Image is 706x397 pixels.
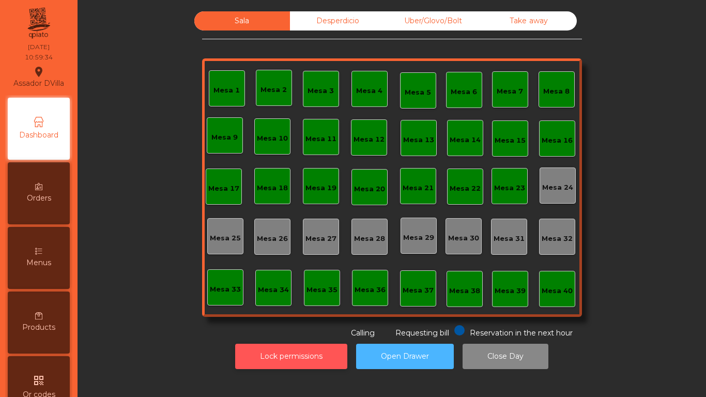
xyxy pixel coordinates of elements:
div: Mesa 1 [213,85,240,96]
button: Open Drawer [356,344,454,369]
div: Mesa 18 [257,183,288,193]
span: Menus [26,257,51,268]
i: qr_code [33,374,45,387]
div: Mesa 28 [354,234,385,244]
div: Desperdicio [290,11,386,30]
div: Mesa 11 [305,134,336,144]
span: Orders [27,193,51,204]
div: Mesa 32 [542,234,573,244]
div: Mesa 10 [257,133,288,144]
div: Mesa 8 [543,86,570,97]
img: qpiato [26,5,51,41]
div: Mesa 37 [403,285,434,296]
div: Mesa 14 [450,135,481,145]
div: Mesa 22 [450,184,481,194]
div: Mesa 5 [405,87,431,98]
div: Mesa 16 [542,135,573,146]
button: Close Day [463,344,548,369]
div: Mesa 26 [257,234,288,244]
div: Mesa 4 [356,86,382,96]
span: Products [22,322,55,333]
div: Mesa 35 [306,285,337,295]
div: Mesa 31 [494,234,525,244]
div: Mesa 19 [305,183,336,193]
div: Mesa 7 [497,86,523,97]
div: Uber/Glovo/Bolt [386,11,481,30]
div: Mesa 13 [403,135,434,145]
div: Mesa 25 [210,233,241,243]
div: Mesa 21 [403,183,434,193]
div: Mesa 33 [210,284,241,295]
div: Mesa 12 [354,134,385,145]
div: Mesa 17 [208,184,239,194]
div: Mesa 23 [494,183,525,193]
div: Assador DVilla [13,64,64,90]
div: Mesa 27 [305,234,336,244]
div: Mesa 2 [260,85,287,95]
div: Mesa 39 [495,286,526,296]
div: 10:59:34 [25,53,53,62]
span: Calling [351,328,375,338]
i: location_on [33,66,45,78]
div: Mesa 24 [542,182,573,193]
div: Mesa 29 [403,233,434,243]
div: Sala [194,11,290,30]
div: Mesa 3 [308,86,334,96]
div: Mesa 15 [495,135,526,146]
span: Dashboard [19,130,58,141]
div: Take away [481,11,577,30]
span: Reservation in the next hour [470,328,573,338]
div: Mesa 9 [211,132,238,143]
div: [DATE] [28,42,50,52]
div: Mesa 20 [354,184,385,194]
span: Requesting bill [395,328,449,338]
div: Mesa 34 [258,285,289,295]
div: Mesa 36 [355,285,386,295]
div: Mesa 6 [451,87,477,97]
div: Mesa 30 [448,233,479,243]
div: Mesa 38 [449,286,480,296]
div: Mesa 40 [542,286,573,296]
button: Lock permissions [235,344,347,369]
